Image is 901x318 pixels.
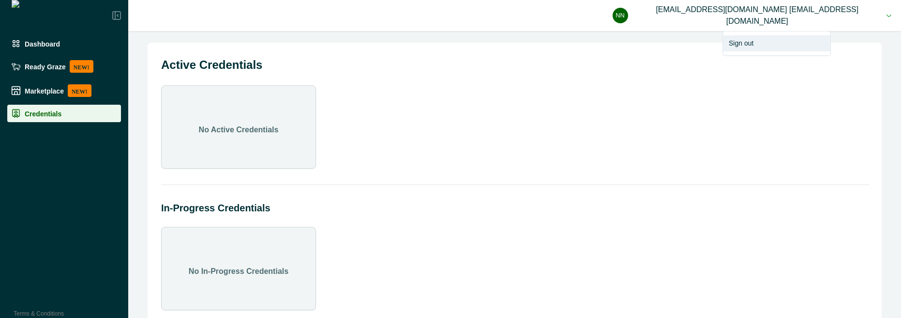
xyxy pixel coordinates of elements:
[68,84,91,97] p: NEW!
[161,56,868,74] h2: Active Credentials
[25,87,64,95] p: Marketplace
[723,35,830,51] button: Sign out
[189,266,288,277] p: No In-Progress Credentials
[7,35,121,52] a: Dashboard
[25,40,60,48] p: Dashboard
[7,105,121,122] a: Credentials
[25,110,61,117] p: Credentials
[7,80,121,101] a: MarketplaceNEW!
[161,201,868,215] h2: In-Progress Credentials
[199,124,279,136] p: No Active Credentials
[25,63,66,70] p: Ready Graze
[70,60,93,73] p: NEW!
[7,56,121,77] a: Ready GrazeNEW!
[14,310,64,317] a: Terms & Conditions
